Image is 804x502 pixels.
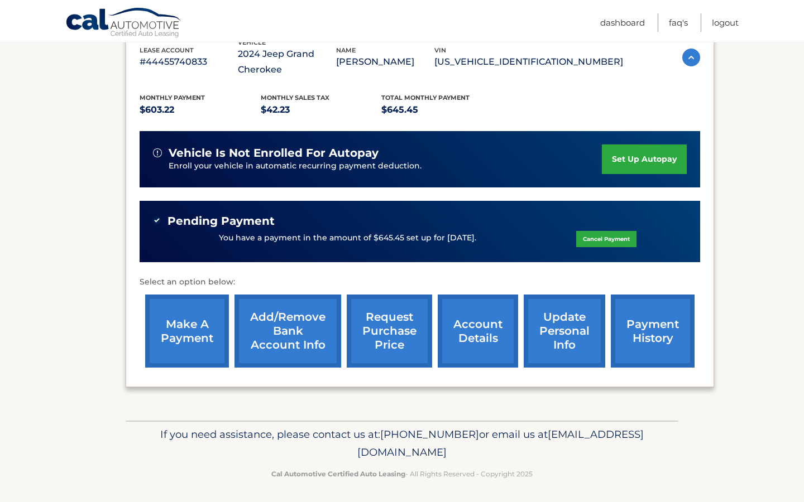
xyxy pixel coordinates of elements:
a: Cal Automotive [65,7,183,40]
img: alert-white.svg [153,148,162,157]
a: account details [438,295,518,368]
a: set up autopay [602,144,687,174]
p: You have a payment in the amount of $645.45 set up for [DATE]. [219,232,476,244]
p: 2024 Jeep Grand Cherokee [238,46,336,78]
span: vehicle is not enrolled for autopay [169,146,379,160]
p: If you need assistance, please contact us at: or email us at [133,426,671,461]
img: accordion-active.svg [682,49,700,66]
p: Select an option below: [140,276,700,289]
p: $645.45 [381,102,502,118]
span: [PHONE_NUMBER] [380,428,479,441]
span: vin [434,46,446,54]
img: check-green.svg [153,216,161,224]
p: $42.23 [261,102,382,118]
p: #44455740833 [140,54,238,70]
span: Total Monthly Payment [381,94,470,102]
span: lease account [140,46,194,54]
a: payment history [611,295,695,368]
a: request purchase price [347,295,432,368]
p: [US_VEHICLE_IDENTIFICATION_NUMBER] [434,54,623,70]
a: Add/Remove bank account info [234,295,341,368]
a: make a payment [145,295,229,368]
span: Monthly sales Tax [261,94,329,102]
a: FAQ's [669,13,688,32]
a: Cancel Payment [576,231,636,247]
a: Logout [712,13,739,32]
span: Monthly Payment [140,94,205,102]
p: $603.22 [140,102,261,118]
p: [PERSON_NAME] [336,54,434,70]
span: name [336,46,356,54]
p: Enroll your vehicle in automatic recurring payment deduction. [169,160,602,172]
strong: Cal Automotive Certified Auto Leasing [271,470,405,478]
a: Dashboard [600,13,645,32]
span: [EMAIL_ADDRESS][DOMAIN_NAME] [357,428,644,458]
p: - All Rights Reserved - Copyright 2025 [133,468,671,480]
span: Pending Payment [167,214,275,228]
a: update personal info [524,295,605,368]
